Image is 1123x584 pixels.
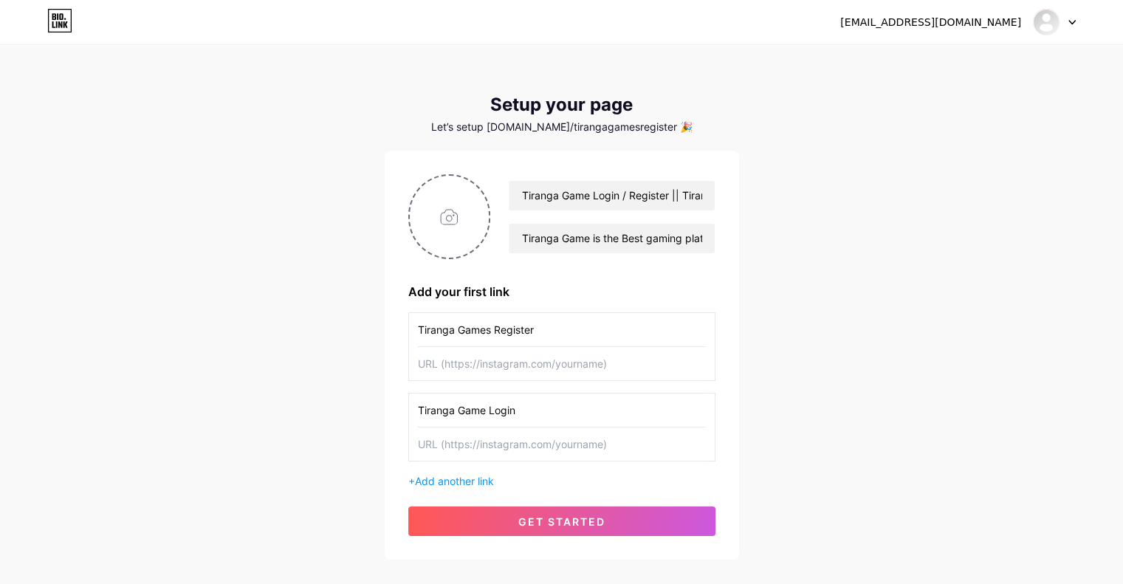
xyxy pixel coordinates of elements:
input: URL (https://instagram.com/yourname) [418,427,706,461]
span: Add another link [415,475,494,487]
div: Add your first link [408,283,715,300]
div: + [408,473,715,489]
input: Link name (My Instagram) [418,313,706,346]
input: bio [509,224,714,253]
div: Setup your page [385,95,739,115]
div: Let’s setup [DOMAIN_NAME]/tirangagamesregister 🎉 [385,121,739,133]
img: Nitin Singh [1032,8,1060,36]
input: URL (https://instagram.com/yourname) [418,347,706,380]
input: Your name [509,181,714,210]
span: get started [518,515,605,528]
button: get started [408,506,715,536]
div: [EMAIL_ADDRESS][DOMAIN_NAME] [840,15,1021,30]
input: Link name (My Instagram) [418,394,706,427]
